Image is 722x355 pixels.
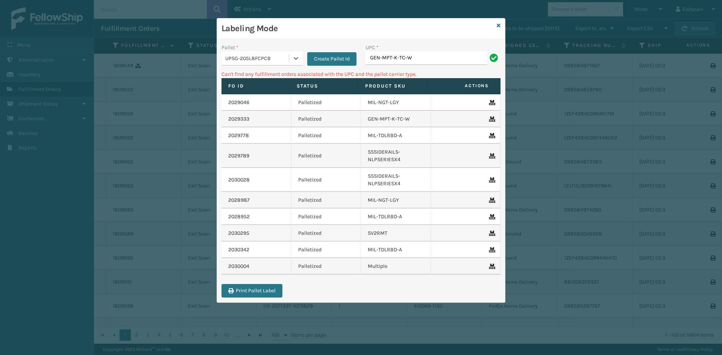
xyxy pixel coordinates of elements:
[291,168,361,192] td: Palletized
[297,83,351,89] label: Status
[228,115,249,123] a: 2029333
[429,80,493,92] span: Actions
[291,225,361,242] td: Palletized
[489,231,493,236] i: Remove From Pallet
[228,132,249,139] a: 2029778
[228,246,249,254] a: 2030342
[489,177,493,183] i: Remove From Pallet
[221,44,238,51] label: Pallet
[489,198,493,203] i: Remove From Pallet
[291,94,361,111] td: Palletized
[221,70,501,78] p: Can't find any fulfillment orders associated with the UPC and the pallet carrier type.
[307,52,356,66] button: Create Pallet Id
[489,100,493,105] i: Remove From Pallet
[291,111,361,127] td: Palletized
[228,99,249,106] a: 2029046
[228,83,283,89] label: Fo Id
[489,247,493,252] i: Remove From Pallet
[361,168,431,192] td: SSSIDERAILS-NLPSERIESX4
[228,152,249,160] a: 2029789
[225,54,290,62] div: UPSG-205L8FCPCB
[489,133,493,138] i: Remove From Pallet
[365,83,420,89] label: Product SKU
[291,208,361,225] td: Palletized
[228,263,249,270] a: 2030004
[489,214,493,219] i: Remove From Pallet
[361,258,431,275] td: Multiple
[228,176,250,184] a: 2030028
[291,192,361,208] td: Palletized
[228,213,250,221] a: 2028952
[361,208,431,225] td: MIL-TDLRBD-A
[291,242,361,258] td: Palletized
[489,153,493,159] i: Remove From Pallet
[221,23,494,34] h3: Labeling Mode
[228,230,249,237] a: 2030295
[361,111,431,127] td: GEN-MPT-K-TC-W
[489,116,493,122] i: Remove From Pallet
[291,258,361,275] td: Palletized
[221,284,282,298] button: Print Pallet Label
[228,196,250,204] a: 2028987
[489,264,493,269] i: Remove From Pallet
[361,94,431,111] td: MIL-NGT-LGY
[361,192,431,208] td: MIL-NGT-LGY
[291,127,361,144] td: Palletized
[361,242,431,258] td: MIL-TDLRBD-A
[361,144,431,168] td: SSSIDERAILS-NLPSERIESX4
[366,44,379,51] label: UPC
[361,127,431,144] td: MIL-TDLRBD-A
[361,225,431,242] td: SV2RMT
[291,144,361,168] td: Palletized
